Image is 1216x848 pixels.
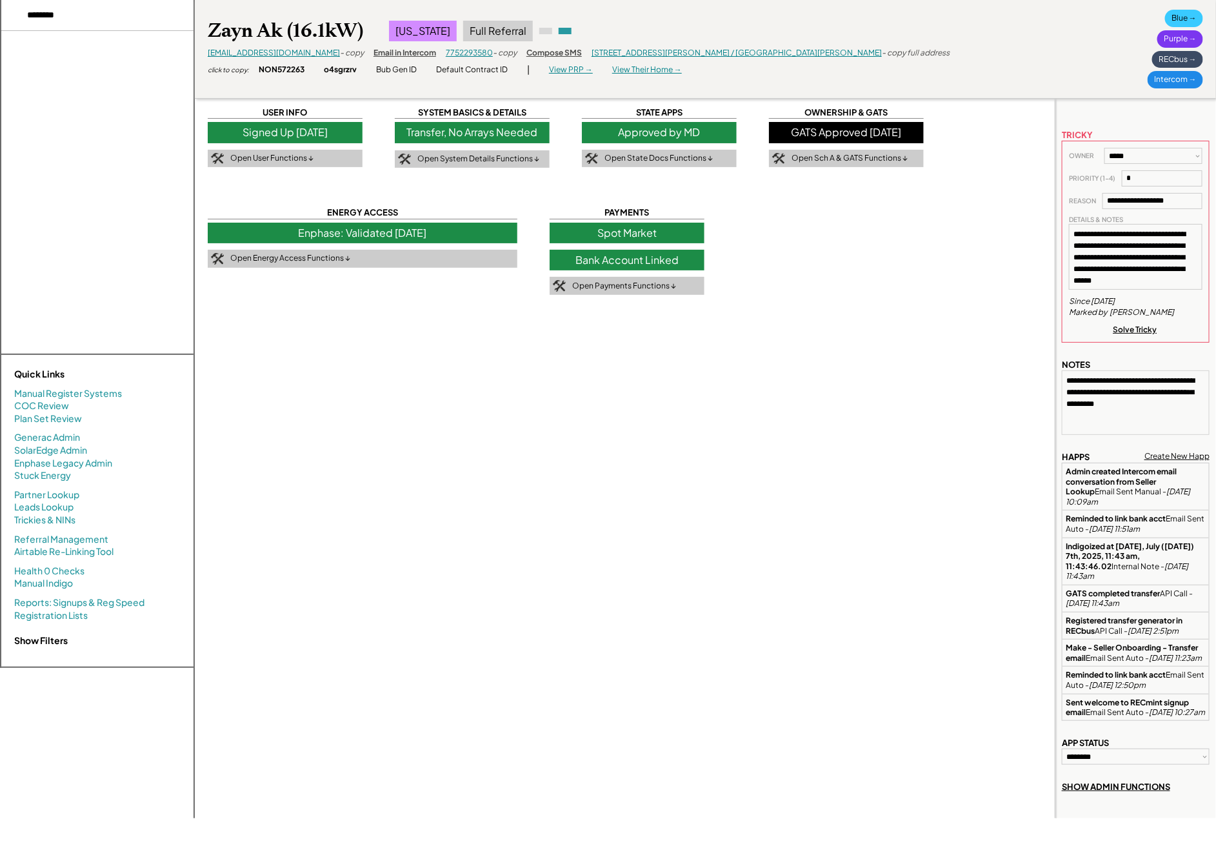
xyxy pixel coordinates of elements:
[230,153,314,164] div: Open User Functions ↓
[1066,541,1206,581] div: Internal Note -
[374,48,436,59] div: Email in Intercom
[1066,598,1119,608] em: [DATE] 11:43am
[14,533,108,546] a: Referral Management
[14,431,80,444] a: Generac Admin
[446,48,493,57] a: 7752293580
[376,65,417,76] div: Bub Gen ID
[395,122,550,143] div: Transfer, No Arrays Needed
[389,21,457,41] div: [US_STATE]
[1066,589,1206,609] div: API Call -
[208,48,340,57] a: [EMAIL_ADDRESS][DOMAIN_NAME]
[1066,514,1206,534] div: Email Sent Auto -
[1066,589,1160,598] strong: GATS completed transfer
[1149,707,1205,717] em: [DATE] 10:27am
[550,250,704,270] div: Bank Account Linked
[436,65,508,76] div: Default Contract ID
[1089,524,1140,534] em: [DATE] 11:51am
[1069,197,1096,205] div: REASON
[526,48,582,59] div: Compose SMS
[1089,680,1146,690] em: [DATE] 12:50pm
[14,399,69,412] a: COC Review
[1062,737,1109,749] div: APP STATUS
[14,609,88,622] a: Registration Lists
[604,153,713,164] div: Open State Docs Functions ↓
[1157,30,1203,48] div: Purple →
[493,48,517,59] div: - copy
[1148,71,1203,88] div: Intercom →
[592,48,882,57] a: [STREET_ADDRESS][PERSON_NAME] / [GEOGRAPHIC_DATA][PERSON_NAME]
[1113,325,1159,336] div: Solve Tricky
[208,122,363,143] div: Signed Up [DATE]
[14,634,68,646] strong: Show Filters
[1069,216,1123,224] div: DETAILS & NOTES
[582,106,737,119] div: STATE APPS
[398,154,411,165] img: tool-icon.png
[14,545,114,558] a: Airtable Re-Linking Tool
[612,65,682,76] div: View Their Home →
[1069,307,1175,318] div: Marked by [PERSON_NAME]
[14,489,79,501] a: Partner Lookup
[208,223,517,243] div: Enphase: Validated [DATE]
[14,577,73,590] a: Manual Indigo
[1149,653,1202,663] em: [DATE] 11:23am
[14,387,122,400] a: Manual Register Systems
[395,106,550,119] div: SYSTEM BASICS & DETAILS
[1062,781,1170,792] div: SHOW ADMIN FUNCTIONS
[1062,451,1090,463] div: HAPPS
[572,281,676,292] div: Open Payments Functions ↓
[1066,467,1206,507] div: Email Sent Manual -
[772,153,785,165] img: tool-icon.png
[1066,561,1190,581] em: [DATE] 11:43am
[1144,451,1210,462] div: Create New Happ
[1066,616,1206,636] div: API Call -
[14,514,75,527] a: Trickies & NINs
[417,154,539,165] div: Open System Details Functions ↓
[550,223,704,243] div: Spot Market
[259,65,304,76] div: NON572263
[208,207,517,219] div: ENERGY ACCESS
[1066,643,1206,663] div: Email Sent Auto -
[1069,296,1115,307] div: Since [DATE]
[14,501,74,514] a: Leads Lookup
[1062,129,1093,141] div: TRICKY
[14,412,82,425] a: Plan Set Review
[340,48,364,59] div: - copy
[208,65,249,74] div: click to copy:
[14,469,71,482] a: Stuck Energy
[1066,670,1166,680] strong: Reminded to link bank acct
[14,444,87,457] a: SolarEdge Admin
[1066,698,1190,718] strong: Sent welcome to RECmint signup email
[211,153,224,165] img: tool-icon.png
[208,18,363,43] div: Zayn Ak (16.1kW)
[324,65,357,76] div: o4sgrzrv
[14,457,112,470] a: Enphase Legacy Admin
[550,207,704,219] div: PAYMENTS
[211,253,224,265] img: tool-icon.png
[1062,359,1090,370] div: NOTES
[585,153,598,165] img: tool-icon.png
[208,106,363,119] div: USER INFO
[769,106,924,119] div: OWNERSHIP & GATS
[1152,51,1203,68] div: RECbus →
[769,122,924,143] div: GATS Approved [DATE]
[1066,643,1199,663] strong: Make - Seller Onboarding - Transfer email
[1066,616,1184,636] strong: Registered transfer generator in RECbus
[1069,152,1098,160] div: OWNER
[527,63,530,76] div: |
[14,596,145,609] a: Reports: Signups & Reg Speed
[1128,626,1179,636] em: [DATE] 2:51pm
[1066,467,1178,496] strong: Admin created Intercom email conversation from Seller Lookup
[14,368,143,381] div: Quick Links
[1066,670,1206,690] div: Email Sent Auto -
[553,280,566,292] img: tool-icon.png
[463,21,533,41] div: Full Referral
[1066,487,1191,507] em: [DATE] 10:09am
[1165,10,1203,27] div: Blue →
[14,565,85,578] a: Health 0 Checks
[1066,514,1166,523] strong: Reminded to link bank acct
[882,48,950,59] div: - copy full address
[1066,698,1206,718] div: Email Sent Auto -
[549,65,593,76] div: View PRP →
[582,122,737,143] div: Approved by MD
[1069,174,1115,183] div: PRIORITY (1-4)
